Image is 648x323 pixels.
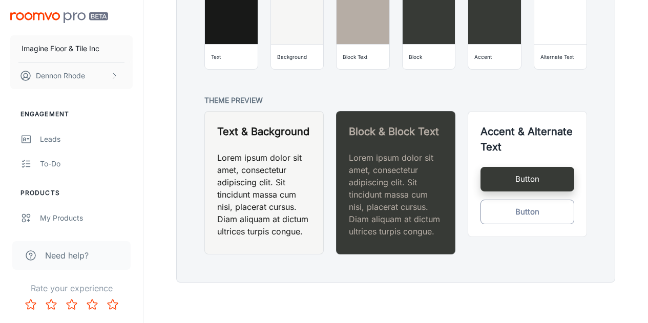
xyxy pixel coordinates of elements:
div: Background [277,52,307,62]
button: Button [480,200,574,224]
span: Need help? [45,249,89,262]
div: Block Text [343,52,367,62]
div: Accent [474,52,492,62]
p: Theme Preview [204,94,587,107]
button: Rate 5 star [102,294,123,315]
button: Rate 1 star [20,294,41,315]
div: My Products [40,212,133,224]
div: To-do [40,158,133,169]
button: Rate 4 star [82,294,102,315]
button: Rate 3 star [61,294,82,315]
p: Lorem ipsum dolor sit amet, consectetur adipiscing elit. Sit tincidunt massa cum nisi, placerat c... [217,152,311,238]
div: Text [211,52,221,62]
h5: Text & Background [217,124,311,139]
button: Dennon Rhode [10,62,133,89]
p: Imagine Floor & Tile Inc [22,43,99,54]
button: Rate 2 star [41,294,61,315]
p: Lorem ipsum dolor sit amet, consectetur adipiscing elit. Sit tincidunt massa cum nisi, placerat c... [349,152,443,238]
div: Block [409,52,422,62]
button: Button [480,167,574,191]
img: Roomvo PRO Beta [10,12,108,23]
button: Imagine Floor & Tile Inc [10,35,133,62]
h5: Accent & Alternate Text [480,124,574,155]
p: Rate your experience [8,282,135,294]
div: Leads [40,134,133,145]
p: Dennon Rhode [36,70,85,81]
h5: Block & Block Text [349,124,443,139]
div: Alternate Text [540,52,574,62]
